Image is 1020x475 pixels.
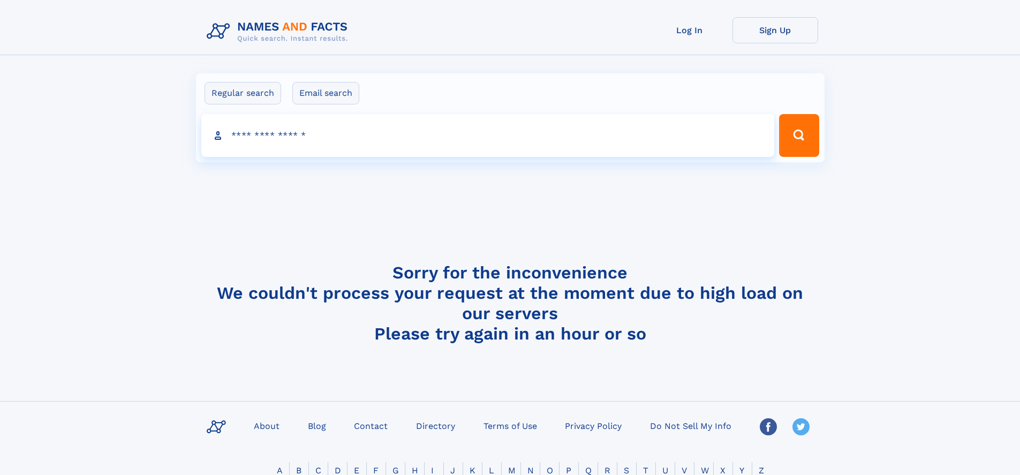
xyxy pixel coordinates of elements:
img: Logo Names and Facts [202,17,357,46]
img: Facebook [760,418,777,435]
a: Directory [412,418,459,433]
img: Twitter [792,418,810,435]
a: About [250,418,284,433]
label: Email search [292,82,359,104]
a: Contact [350,418,392,433]
input: search input [201,114,775,157]
label: Regular search [205,82,281,104]
a: Terms of Use [479,418,541,433]
a: Privacy Policy [561,418,626,433]
a: Sign Up [732,17,818,43]
a: Do Not Sell My Info [646,418,736,433]
button: Search Button [779,114,819,157]
h4: Sorry for the inconvenience We couldn't process your request at the moment due to high load on ou... [202,262,818,344]
a: Blog [304,418,330,433]
a: Log In [647,17,732,43]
